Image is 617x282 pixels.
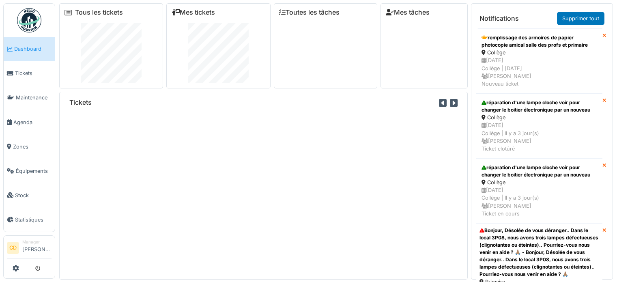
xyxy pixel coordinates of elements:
span: Agenda [13,118,52,126]
a: Tickets [4,61,55,86]
a: remplissage des armoires de papier photocopie amical salle des profs et primaire Collège [DATE]Co... [476,28,602,93]
a: Stock [4,183,55,207]
span: Zones [13,143,52,151]
a: Supprimer tout [557,12,604,25]
div: réparation d'une lampe cloche voir pour changer le boitier électronique par un nouveau [482,164,597,179]
a: Tous les tickets [75,9,123,16]
img: Badge_color-CXgf-gQk.svg [17,8,41,32]
a: Maintenance [4,86,55,110]
span: Tickets [15,69,52,77]
a: Statistiques [4,207,55,232]
li: CD [7,242,19,254]
a: Agenda [4,110,55,134]
h6: Tickets [69,99,92,106]
a: Mes tickets [172,9,215,16]
div: [DATE] Collège | Il y a 3 jour(s) [PERSON_NAME] Ticket clotûré [482,121,597,153]
div: remplissage des armoires de papier photocopie amical salle des profs et primaire [482,34,597,49]
span: Statistiques [15,216,52,224]
a: réparation d'une lampe cloche voir pour changer le boitier électronique par un nouveau Collège [D... [476,93,602,158]
span: Équipements [16,167,52,175]
a: Équipements [4,159,55,183]
div: Collège [482,114,597,121]
span: Dashboard [14,45,52,53]
a: réparation d'une lampe cloche voir pour changer le boitier électronique par un nouveau Collège [D... [476,158,602,223]
div: Manager [22,239,52,245]
div: réparation d'une lampe cloche voir pour changer le boitier électronique par un nouveau [482,99,597,114]
div: [DATE] Collège | [DATE] [PERSON_NAME] Nouveau ticket [482,56,597,88]
a: Mes tâches [386,9,430,16]
div: Bonjour, Désolée de vous déranger.. Dans le local 3P08, nous avons trois lampes défectueuses (cli... [479,227,599,278]
h6: Notifications [479,15,519,22]
a: Dashboard [4,37,55,61]
span: Maintenance [16,94,52,101]
li: [PERSON_NAME] [22,239,52,256]
div: Collège [482,49,597,56]
a: Zones [4,134,55,159]
a: Toutes les tâches [279,9,340,16]
div: Collège [482,179,597,186]
div: [DATE] Collège | Il y a 3 jour(s) [PERSON_NAME] Ticket en cours [482,186,597,217]
span: Stock [15,192,52,199]
a: CD Manager[PERSON_NAME] [7,239,52,258]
